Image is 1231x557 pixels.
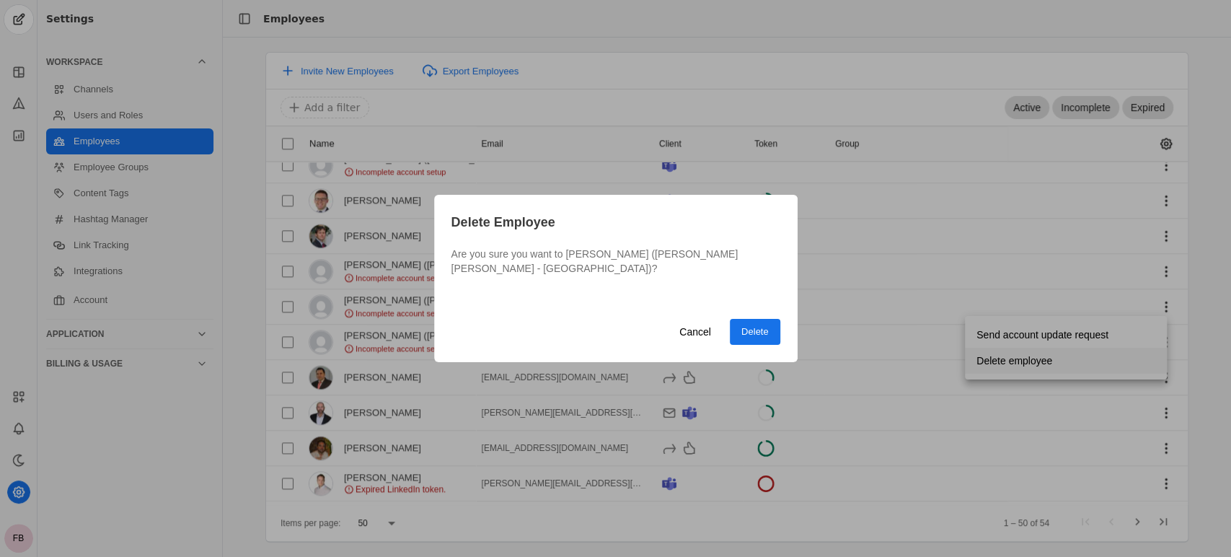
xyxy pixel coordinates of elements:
span: Delete [741,325,769,339]
span: Cancel [679,319,711,345]
p: Are you sure you want to [PERSON_NAME] ([PERSON_NAME] [PERSON_NAME] - [GEOGRAPHIC_DATA])? [451,247,780,276]
div: Delete Employee [434,195,798,232]
button: Cancel [672,319,718,345]
button: Delete [730,319,780,345]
